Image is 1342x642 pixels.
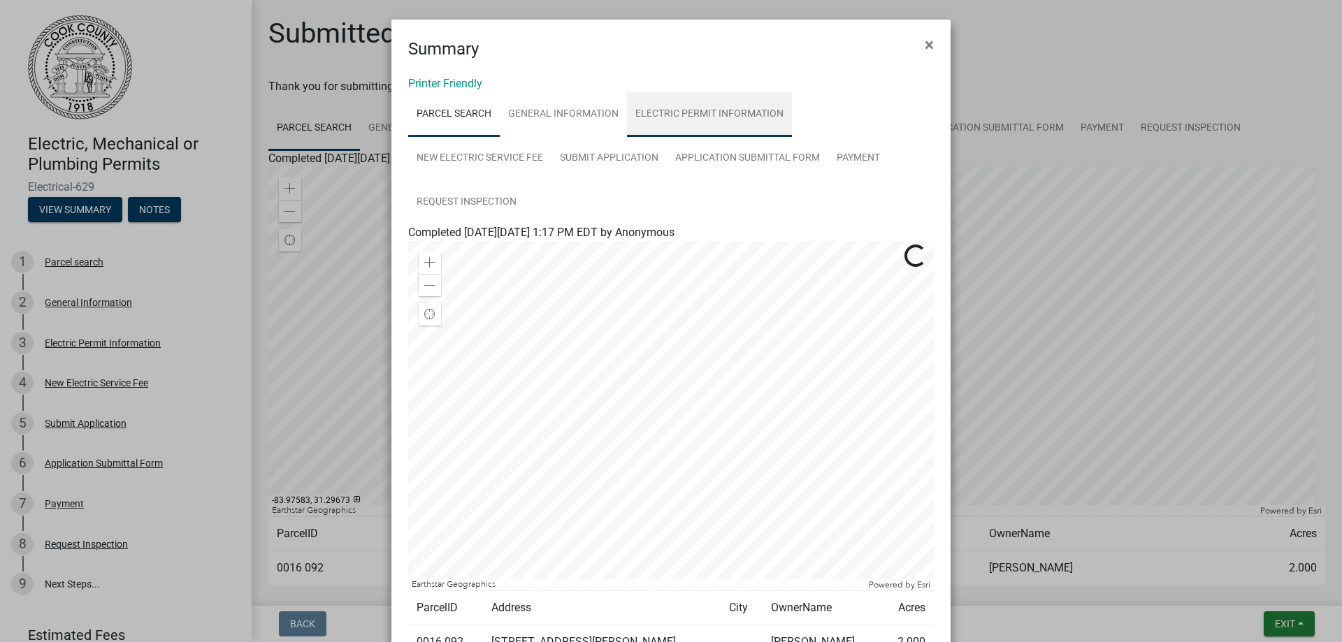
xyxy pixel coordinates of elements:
a: Request Inspection [408,180,525,225]
td: OwnerName [763,591,881,625]
span: × [925,35,934,54]
h4: Summary [408,36,479,61]
td: City [721,591,763,625]
div: Zoom out [419,274,441,296]
a: Application Submittal Form [667,136,828,181]
span: Completed [DATE][DATE] 1:17 PM EDT by Anonymous [408,226,674,239]
div: Find my location [419,303,441,326]
div: Earthstar Geographics [408,579,865,590]
button: Close [914,25,945,64]
a: Parcel search [408,92,500,137]
a: Electric Permit Information [627,92,792,137]
td: ParcelID [408,591,483,625]
div: Zoom in [419,251,441,274]
div: Powered by [865,579,934,590]
td: Address [483,591,720,625]
a: Printer Friendly [408,77,482,90]
a: Esri [917,580,930,590]
a: Submit Application [551,136,667,181]
a: New Electric Service Fee [408,136,551,181]
a: Payment [828,136,888,181]
td: Acres [881,591,934,625]
a: General Information [500,92,627,137]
